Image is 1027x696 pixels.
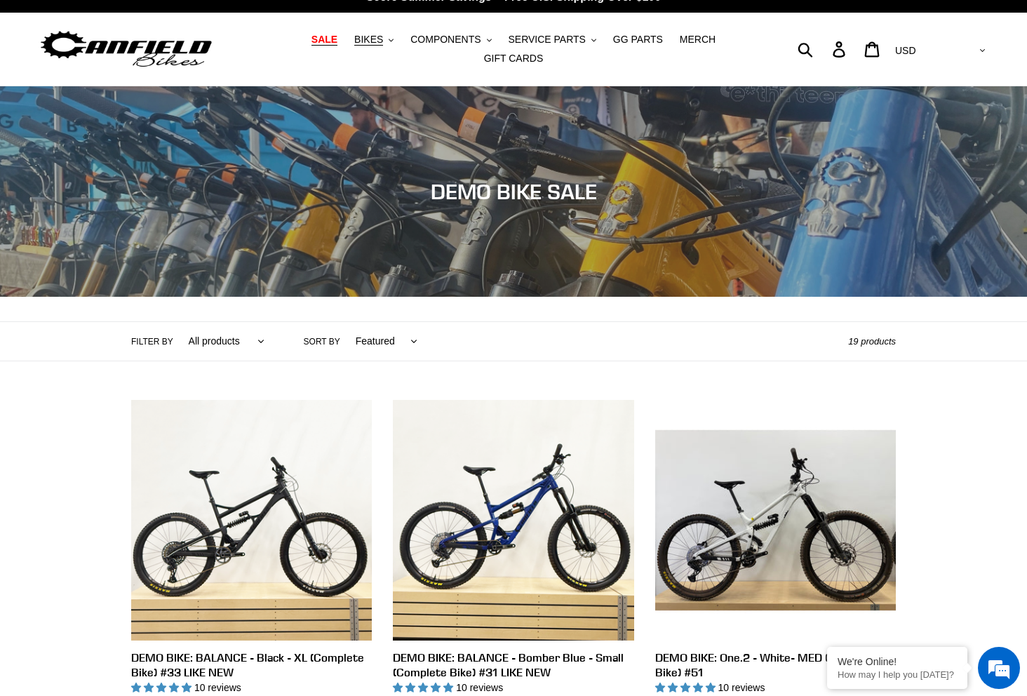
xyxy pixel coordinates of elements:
label: Filter by [131,335,173,348]
span: 19 products [848,336,896,347]
span: We're online! [81,177,194,319]
p: How may I help you today? [838,669,957,680]
img: d_696896380_company_1647369064580_696896380 [45,70,80,105]
input: Search [805,34,841,65]
span: COMPONENTS [410,34,481,46]
img: Canfield Bikes [39,27,214,72]
label: Sort by [304,335,340,348]
div: Navigation go back [15,77,36,98]
button: COMPONENTS [403,30,498,49]
button: BIKES [347,30,401,49]
span: DEMO BIKE SALE [431,179,597,204]
span: BIKES [354,34,383,46]
span: SERVICE PARTS [508,34,585,46]
a: SALE [304,30,344,49]
div: Minimize live chat window [230,7,264,41]
div: We're Online! [838,656,957,667]
textarea: Type your message and hit 'Enter' [7,383,267,432]
button: SERVICE PARTS [501,30,603,49]
div: Chat with us now [94,79,257,97]
span: SALE [311,34,337,46]
a: GIFT CARDS [477,49,551,68]
a: GG PARTS [606,30,670,49]
span: GIFT CARDS [484,53,544,65]
a: MERCH [673,30,723,49]
span: GG PARTS [613,34,663,46]
span: MERCH [680,34,716,46]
